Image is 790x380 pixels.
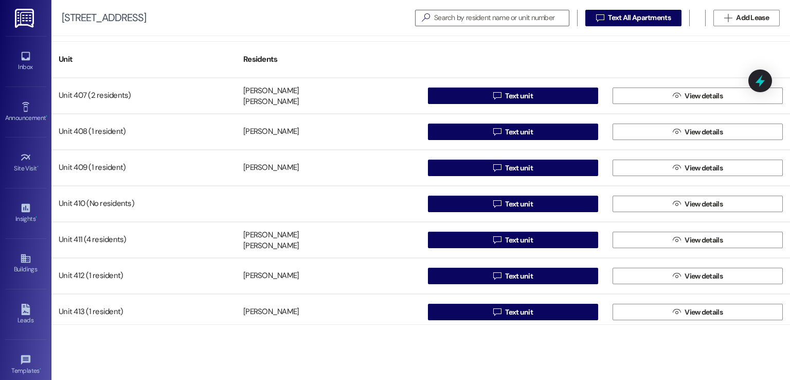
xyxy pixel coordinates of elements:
a: Inbox [5,47,46,75]
button: Text unit [428,196,598,212]
div: [PERSON_NAME] [243,127,299,137]
a: Buildings [5,250,46,278]
button: View details [613,88,783,104]
button: Text unit [428,124,598,140]
a: Insights • [5,199,46,227]
i:  [493,200,501,208]
button: View details [613,124,783,140]
button: Text unit [428,232,598,248]
div: [STREET_ADDRESS] [62,12,146,23]
i:  [493,236,501,244]
i:  [493,128,501,136]
i:  [493,92,501,100]
button: Text unit [428,88,598,104]
div: Unit 410 (No residents) [51,194,236,214]
span: Text unit [505,271,533,282]
i:  [493,272,501,280]
span: Text unit [505,235,533,246]
span: Text unit [505,307,533,318]
span: View details [685,271,723,282]
button: View details [613,232,783,248]
div: [PERSON_NAME] [243,307,299,318]
div: Unit 411 (4 residents) [51,230,236,250]
div: Unit 409 (1 resident) [51,158,236,178]
div: Unit 407 (2 residents) [51,85,236,106]
i:  [673,164,680,172]
div: Unit 412 (1 resident) [51,266,236,286]
button: View details [613,196,783,212]
div: Unit 413 (1 resident) [51,302,236,322]
button: Text unit [428,268,598,284]
span: View details [685,91,723,101]
img: ResiDesk Logo [15,9,36,28]
span: Text unit [505,199,533,210]
input: Search by resident name or unit number [434,11,569,25]
span: • [40,366,41,373]
div: [PERSON_NAME] [243,97,299,108]
span: Text All Apartments [608,12,671,23]
i:  [724,14,732,22]
button: Text All Apartments [585,10,681,26]
span: View details [685,307,723,318]
i:  [673,308,680,316]
span: View details [685,163,723,174]
span: Text unit [505,163,533,174]
span: • [37,163,39,170]
button: View details [613,160,783,176]
div: [PERSON_NAME] [243,163,299,174]
div: [PERSON_NAME] [243,85,299,96]
span: View details [685,127,723,137]
div: [PERSON_NAME] [243,271,299,282]
button: Add Lease [713,10,780,26]
i:  [673,128,680,136]
span: • [46,113,47,120]
i:  [673,92,680,100]
i:  [418,12,434,23]
i:  [596,14,604,22]
i:  [673,236,680,244]
button: Text unit [428,304,598,320]
div: Unit 408 (1 resident) [51,122,236,142]
button: View details [613,268,783,284]
div: Residents [236,47,421,72]
a: Leads [5,301,46,329]
i:  [673,200,680,208]
a: Site Visit • [5,149,46,177]
span: View details [685,199,723,210]
i:  [493,308,501,316]
i:  [673,272,680,280]
i:  [493,164,501,172]
span: • [35,214,37,221]
div: [PERSON_NAME] [243,241,299,252]
span: View details [685,235,723,246]
span: Add Lease [736,12,769,23]
div: Unit [51,47,236,72]
span: Text unit [505,127,533,137]
button: Text unit [428,160,598,176]
button: View details [613,304,783,320]
div: [PERSON_NAME] [243,230,299,240]
span: Text unit [505,91,533,101]
a: Templates • [5,351,46,379]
